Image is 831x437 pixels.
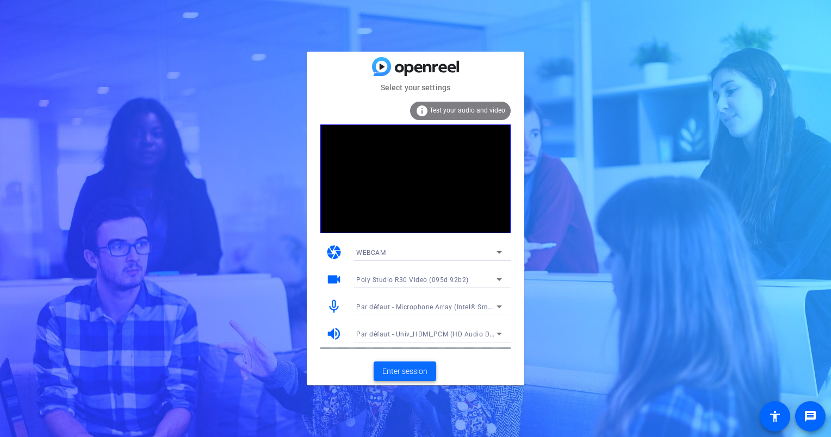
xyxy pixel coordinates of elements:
[356,329,563,338] span: Par défaut - Univ_HDMI_PCM (HD Audio Driver for Display Audio)
[804,410,817,423] mat-icon: message
[430,107,505,114] span: Test your audio and video
[326,326,342,342] mat-icon: volume_up
[356,276,469,284] span: Poly Studio R30 Video (095d:92b2)
[307,82,524,93] mat-card-subtitle: Select your settings
[326,244,342,260] mat-icon: camera
[326,298,342,315] mat-icon: mic_none
[768,410,782,423] mat-icon: accessibility
[356,249,386,257] span: WEBCAM
[356,302,637,311] span: Par défaut - Microphone Array (Intel® Smart Sound Technology for Digital Microphones)
[415,104,429,117] mat-icon: info
[326,271,342,288] mat-icon: videocam
[372,57,459,76] img: blue-gradient.svg
[374,361,436,381] button: Enter session
[382,366,427,377] span: Enter session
